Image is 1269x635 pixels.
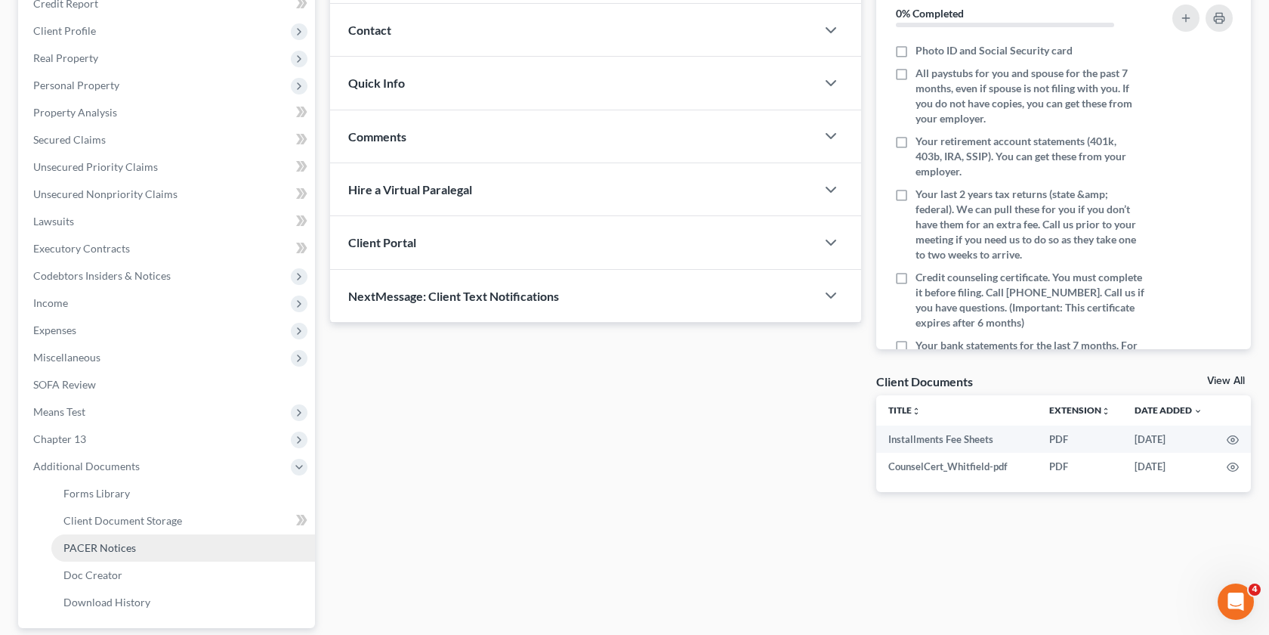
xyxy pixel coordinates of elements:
[915,66,1144,126] span: All paystubs for you and spouse for the past 7 months, even if spouse is not filing with you. If ...
[51,480,315,507] a: Forms Library
[33,351,100,364] span: Miscellaneous
[876,453,1037,480] td: CounselCert_Whitfield-pdf
[21,153,315,181] a: Unsecured Priority Claims
[63,514,182,527] span: Client Document Storage
[348,235,416,249] span: Client Portal
[33,106,117,119] span: Property Analysis
[1122,453,1215,480] td: [DATE]
[1122,426,1215,453] td: [DATE]
[33,269,171,282] span: Codebtors Insiders & Notices
[33,51,98,64] span: Real Property
[915,134,1144,179] span: Your retirement account statements (401k, 403b, IRA, SSIP). You can get these from your employer.
[21,235,315,262] a: Executory Contracts
[348,23,391,37] span: Contact
[348,289,559,303] span: NextMessage: Client Text Notifications
[33,79,119,91] span: Personal Property
[1135,404,1203,416] a: Date Added expand_more
[33,215,74,228] span: Lawsuits
[33,242,130,255] span: Executory Contracts
[896,7,964,20] strong: 0% Completed
[915,270,1144,330] span: Credit counseling certificate. You must complete it before filing. Call [PHONE_NUMBER]. Call us i...
[348,129,406,144] span: Comments
[63,568,122,581] span: Doc Creator
[21,99,315,126] a: Property Analysis
[876,373,973,389] div: Client Documents
[33,378,96,391] span: SOFA Review
[33,133,106,146] span: Secured Claims
[912,407,921,416] i: unfold_more
[33,24,96,37] span: Client Profile
[348,182,472,197] span: Hire a Virtual Paralegal
[348,76,405,90] span: Quick Info
[33,460,140,472] span: Additional Documents
[63,487,130,500] span: Forms Library
[33,187,178,200] span: Unsecured Nonpriority Claims
[63,541,136,554] span: PACER Notices
[51,534,315,562] a: PACER Notices
[33,324,76,336] span: Expenses
[915,43,1073,58] span: Photo ID and Social Security card
[63,596,150,609] span: Download History
[1037,426,1122,453] td: PDF
[1193,407,1203,416] i: expand_more
[51,589,315,616] a: Download History
[876,426,1037,453] td: Installments Fee Sheets
[51,562,315,589] a: Doc Creator
[51,507,315,534] a: Client Document Storage
[915,187,1144,262] span: Your last 2 years tax returns (state &amp; federal). We can pull these for you if you don’t have ...
[33,405,85,418] span: Means Test
[33,432,86,445] span: Chapter 13
[1037,453,1122,480] td: PDF
[21,371,315,398] a: SOFA Review
[888,404,921,416] a: Titleunfold_more
[33,160,158,173] span: Unsecured Priority Claims
[1049,404,1110,416] a: Extensionunfold_more
[21,208,315,235] a: Lawsuits
[21,181,315,208] a: Unsecured Nonpriority Claims
[1218,584,1254,620] iframe: Intercom live chat
[1101,407,1110,416] i: unfold_more
[1207,376,1245,386] a: View All
[21,126,315,153] a: Secured Claims
[915,338,1144,368] span: Your bank statements for the last 7 months. For all accounts.
[1249,584,1261,596] span: 4
[33,296,68,309] span: Income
